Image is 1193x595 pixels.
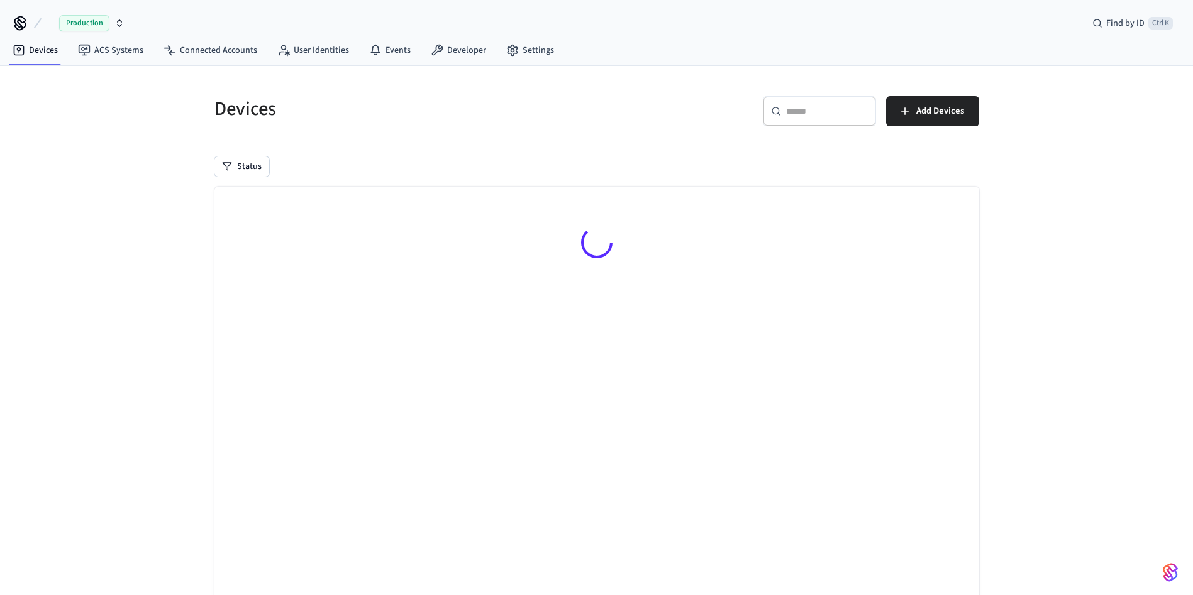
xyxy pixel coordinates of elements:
[214,96,589,122] h5: Devices
[496,39,564,62] a: Settings
[421,39,496,62] a: Developer
[68,39,153,62] a: ACS Systems
[214,156,269,177] button: Status
[267,39,359,62] a: User Identities
[59,15,109,31] span: Production
[153,39,267,62] a: Connected Accounts
[3,39,68,62] a: Devices
[1148,17,1173,30] span: Ctrl K
[886,96,979,126] button: Add Devices
[1106,17,1145,30] span: Find by ID
[916,103,964,119] span: Add Devices
[1163,562,1178,582] img: SeamLogoGradient.69752ec5.svg
[359,39,421,62] a: Events
[1082,12,1183,35] div: Find by IDCtrl K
